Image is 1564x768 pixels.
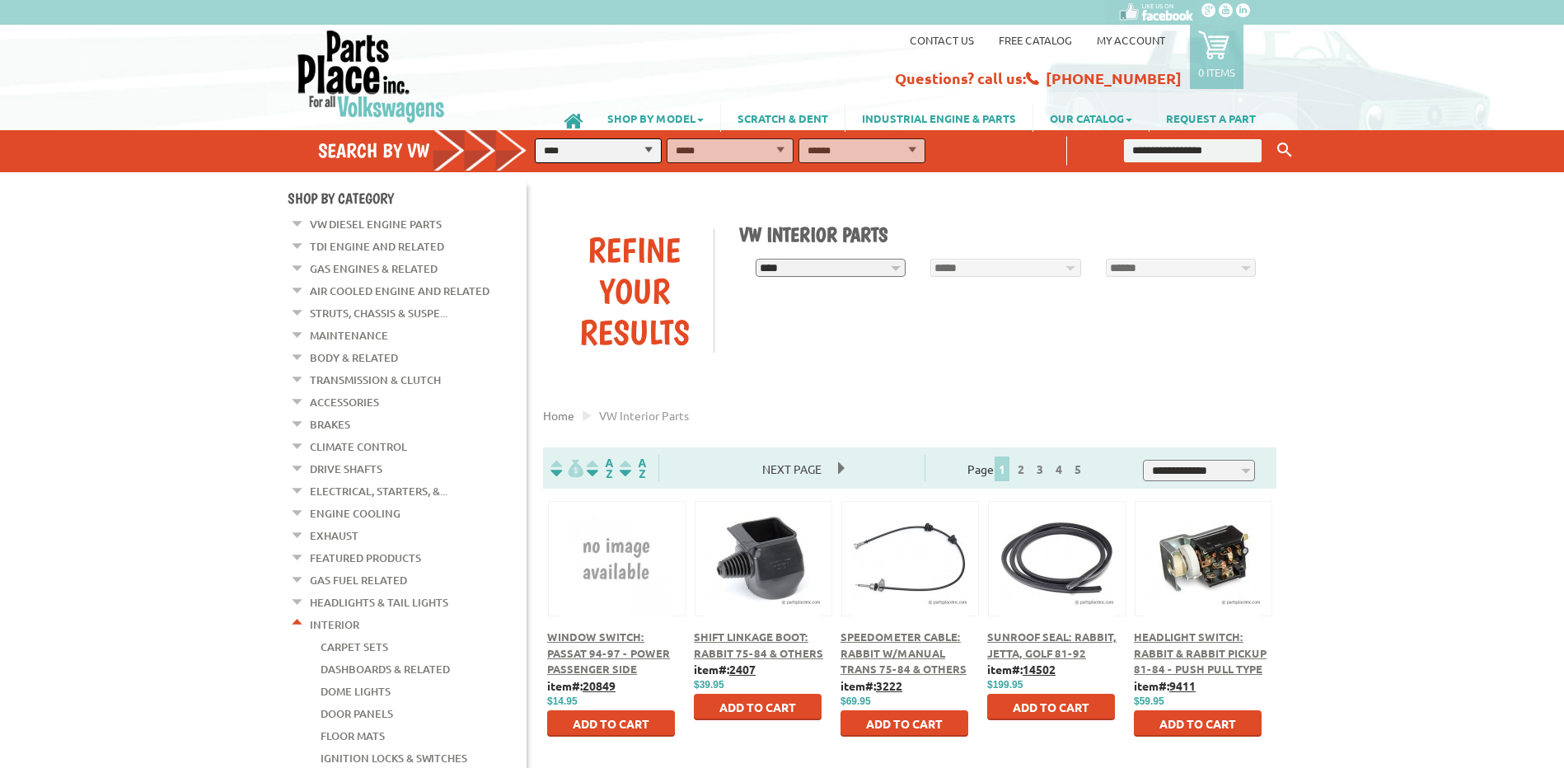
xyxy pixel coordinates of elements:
[719,700,796,714] span: Add to Cart
[1134,695,1164,707] span: $59.95
[841,678,902,693] b: item#:
[296,29,447,124] img: Parts Place Inc!
[599,408,689,423] span: VW interior parts
[1023,662,1056,677] u: 14502
[310,525,358,546] a: Exhaust
[1033,104,1149,132] a: OUR CATALOG
[1272,137,1297,164] button: Keyword Search
[321,703,393,724] a: Door Panels
[694,662,756,677] b: item#:
[310,503,400,524] a: Engine Cooling
[1198,65,1235,79] p: 0 items
[987,662,1056,677] b: item#:
[729,662,756,677] u: 2407
[987,630,1117,660] a: Sunroof Seal: Rabbit, Jetta, Golf 81-92
[310,547,421,569] a: Featured Products
[583,459,616,478] img: Sort by Headline
[310,325,388,346] a: Maintenance
[1134,630,1267,676] a: Headlight Switch: Rabbit & Rabbit Pickup 81-84 - Push Pull Type
[310,480,447,502] a: Electrical, Starters, &...
[616,459,649,478] img: Sort by Sales Rank
[1190,25,1243,89] a: 0 items
[910,33,974,47] a: Contact us
[739,222,1265,246] h1: VW Interior Parts
[841,630,967,676] a: Speedometer Cable: Rabbit w/Manual Trans 75-84 & Others
[318,138,544,162] h4: Search by VW
[321,681,391,702] a: Dome Lights
[694,679,724,691] span: $39.95
[999,33,1072,47] a: Free Catalog
[1014,461,1028,476] a: 2
[583,678,616,693] u: 20849
[694,630,823,660] a: Shift Linkage Boot: Rabbit 75-84 & Others
[310,302,447,324] a: Struts, Chassis & Suspe...
[845,104,1033,132] a: INDUSTRIAL ENGINE & PARTS
[321,636,388,658] a: Carpet Sets
[1013,700,1089,714] span: Add to Cart
[876,678,902,693] u: 3222
[321,725,385,747] a: Floor Mats
[310,569,407,591] a: Gas Fuel Related
[321,658,450,680] a: Dashboards & Related
[573,716,649,731] span: Add to Cart
[1097,33,1165,47] a: My Account
[841,695,871,707] span: $69.95
[310,347,398,368] a: Body & Related
[310,391,379,413] a: Accessories
[310,592,448,613] a: Headlights & Tail Lights
[543,408,574,423] a: Home
[547,678,616,693] b: item#:
[1150,104,1272,132] a: REQUEST A PART
[310,280,489,302] a: Air Cooled Engine and Related
[746,457,838,481] span: Next Page
[591,104,720,132] a: SHOP BY MODEL
[1070,461,1085,476] a: 5
[987,679,1023,691] span: $199.95
[310,236,444,257] a: TDI Engine and Related
[547,695,578,707] span: $14.95
[721,104,845,132] a: SCRATCH & DENT
[1159,716,1236,731] span: Add to Cart
[995,457,1009,481] span: 1
[866,716,943,731] span: Add to Cart
[1033,461,1047,476] a: 3
[547,630,670,676] a: Window Switch: Passat 94-97 - Power Passenger Side
[746,461,838,476] a: Next Page
[288,190,527,207] h4: Shop By Category
[1051,461,1066,476] a: 4
[925,455,1130,481] div: Page
[987,694,1115,720] button: Add to Cart
[550,459,583,478] img: filterpricelow.svg
[1134,710,1262,737] button: Add to Cart
[310,614,359,635] a: Interior
[1169,678,1196,693] u: 9411
[310,213,442,235] a: VW Diesel Engine Parts
[310,414,350,435] a: Brakes
[310,458,382,480] a: Drive Shafts
[310,369,441,391] a: Transmission & Clutch
[1134,678,1196,693] b: item#:
[310,436,407,457] a: Climate Control
[555,229,714,353] div: Refine Your Results
[310,258,438,279] a: Gas Engines & Related
[547,710,675,737] button: Add to Cart
[694,694,822,720] button: Add to Cart
[841,710,968,737] button: Add to Cart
